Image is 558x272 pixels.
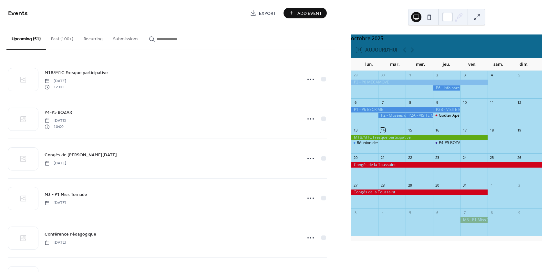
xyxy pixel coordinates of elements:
[435,128,440,132] div: 16
[490,210,494,215] div: 8
[490,128,494,132] div: 18
[351,80,488,85] div: P3 - P6 MECAMOVE
[435,73,440,78] div: 2
[351,34,542,42] div: octobre 2025
[517,155,522,160] div: 26
[45,84,66,90] span: 12:00
[353,73,358,78] div: 29
[351,107,433,112] div: P1 - P6 ESCRIME
[108,26,144,49] button: Submissions
[408,100,412,105] div: 8
[517,210,522,215] div: 9
[45,70,108,76] span: M1B/M1C Fresque participative
[517,128,522,132] div: 19
[259,10,276,17] span: Export
[408,73,412,78] div: 1
[408,58,434,71] div: mer.
[45,69,108,76] a: M1B/M1C Fresque participative
[353,183,358,188] div: 27
[408,210,412,215] div: 5
[380,155,385,160] div: 21
[490,183,494,188] div: 1
[435,100,440,105] div: 9
[284,8,327,18] button: Add Event
[8,7,28,20] span: Events
[45,191,87,198] span: M3 - P1 Miss Tornade
[45,118,66,124] span: [DATE]
[46,26,78,49] button: Past (100+)
[517,100,522,105] div: 12
[380,128,385,132] div: 14
[353,128,358,132] div: 13
[490,73,494,78] div: 4
[45,200,66,206] span: [DATE]
[382,58,408,71] div: mar.
[435,155,440,160] div: 23
[462,128,467,132] div: 17
[408,155,412,160] div: 22
[462,155,467,160] div: 24
[380,100,385,105] div: 7
[460,217,488,223] div: M3 - P1 Miss Tornade
[485,58,511,71] div: sam.
[353,155,358,160] div: 20
[433,107,460,112] div: P2B - VISITE MEDICALE
[378,113,406,118] div: P2 - Musées des Beaux-Arts
[78,26,108,49] button: Recurring
[351,189,488,195] div: Congés de la Toussaint
[45,191,87,198] a: M3 - P1 Miss Tornade
[45,151,117,159] a: Congés de [PERSON_NAME][DATE]
[45,78,66,84] span: [DATE]
[45,230,96,238] a: Conférence Pédagogique
[45,160,66,166] span: [DATE]
[356,58,382,71] div: lun.
[462,183,467,188] div: 31
[490,100,494,105] div: 11
[45,152,117,159] span: Congés de [PERSON_NAME][DATE]
[517,183,522,188] div: 2
[351,162,542,168] div: Congés de la Toussaint
[406,113,433,118] div: P2A - VISITE MEDICALE
[462,210,467,215] div: 7
[490,155,494,160] div: 25
[462,100,467,105] div: 10
[380,73,385,78] div: 30
[435,183,440,188] div: 30
[460,58,485,71] div: ven.
[433,85,460,91] div: P6 - Info harcèlement
[380,183,385,188] div: 28
[517,73,522,78] div: 5
[357,140,442,146] div: Réunion des parents délégués avec la Direction
[433,140,460,146] div: P4-P5 BOZAR
[434,58,460,71] div: jeu.
[6,26,46,50] button: Upcoming (51)
[353,210,358,215] div: 3
[380,210,385,215] div: 4
[511,58,537,71] div: dim.
[297,10,322,17] span: Add Event
[351,140,378,146] div: Réunion des parents délégués avec la Direction
[245,8,281,18] a: Export
[433,113,460,118] div: Goûter Apéro du Comité des Parents
[439,140,463,146] div: P4-P5 BOZAR
[462,73,467,78] div: 3
[353,100,358,105] div: 6
[45,240,66,246] span: [DATE]
[408,128,412,132] div: 15
[439,113,505,118] div: Goûter Apéro du Comité des Parents
[45,124,66,130] span: 10:00
[351,135,488,140] div: M1B/M1C Fresque participative
[435,210,440,215] div: 6
[45,109,72,116] a: P4-P5 BOZAR
[408,183,412,188] div: 29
